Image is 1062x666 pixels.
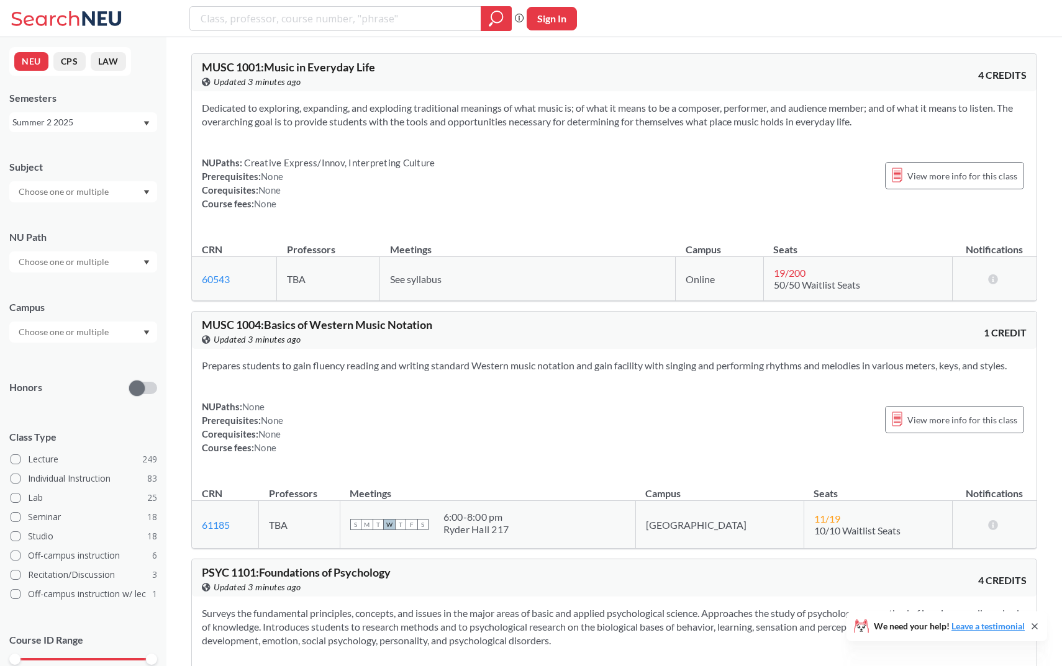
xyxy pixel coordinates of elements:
[952,230,1037,257] th: Notifications
[147,510,157,524] span: 18
[214,580,301,594] span: Updated 3 minutes ago
[481,6,512,31] div: magnifying glass
[907,168,1017,184] span: View more info for this class
[202,565,391,579] span: PSYC 1101 : Foundations of Psychology
[395,519,406,530] span: T
[9,300,157,314] div: Campus
[635,474,804,501] th: Campus
[202,606,1027,647] section: Surveys the fundamental principles, concepts, and issues in the major areas of basic and applied ...
[202,359,1027,372] section: Prepares students to gain fluency reading and writing standard Western music notation and gain fa...
[804,474,952,501] th: Seats
[814,524,901,536] span: 10/10 Waitlist Seats
[214,333,301,346] span: Updated 3 minutes ago
[9,181,157,202] div: Dropdown arrow
[814,513,840,524] span: 11 / 19
[259,501,340,549] td: TBA
[978,574,1027,587] span: 4 CREDITS
[635,501,804,549] td: [GEOGRAPHIC_DATA]
[11,451,157,467] label: Lecture
[763,230,952,257] th: Seats
[390,273,442,285] span: See syllabus
[143,330,150,335] svg: Dropdown arrow
[202,243,222,256] div: CRN
[11,586,157,602] label: Off-campus instruction w/ lec
[277,257,380,301] td: TBA
[11,567,157,583] label: Recitation/Discussion
[261,415,283,426] span: None
[242,401,265,412] span: None
[202,156,435,210] div: NUPaths: Prerequisites: Corequisites: Course fees:
[774,267,806,279] span: 19 / 200
[874,622,1025,631] span: We need your help!
[952,474,1037,501] th: Notifications
[406,519,417,530] span: F
[143,121,150,126] svg: Dropdown arrow
[907,412,1017,428] span: View more info for this class
[214,75,301,89] span: Updated 3 minutes ago
[340,474,635,501] th: Meetings
[774,279,860,290] span: 50/50 Waitlist Seats
[202,60,375,74] span: MUSC 1001 : Music in Everyday Life
[11,490,157,506] label: Lab
[11,528,157,544] label: Studio
[11,509,157,525] label: Seminar
[258,428,281,439] span: None
[202,400,283,454] div: NUPaths: Prerequisites: Corequisites: Course fees:
[143,190,150,195] svg: Dropdown arrow
[9,380,42,395] p: Honors
[202,487,222,500] div: CRN
[259,474,340,501] th: Professors
[9,322,157,343] div: Dropdown arrow
[9,251,157,272] div: Dropdown arrow
[417,519,429,530] span: S
[350,519,361,530] span: S
[12,115,142,129] div: Summer 2 2025
[9,230,157,244] div: NU Path
[152,587,157,601] span: 1
[147,491,157,505] span: 25
[91,52,126,71] button: LAW
[152,549,157,562] span: 6
[951,621,1025,631] a: Leave a testimonial
[384,519,395,530] span: W
[14,52,48,71] button: NEU
[202,273,230,285] a: 60543
[147,472,157,485] span: 83
[443,523,509,536] div: Ryder Hall 217
[11,547,157,564] label: Off-campus instruction
[984,326,1027,340] span: 1 CREDIT
[254,442,276,453] span: None
[202,101,1027,128] section: Dedicated to exploring, expanding, and exploding traditional meanings of what music is; of what i...
[676,230,763,257] th: Campus
[242,157,435,168] span: Creative Express/Innov, Interpreting Culture
[202,519,230,531] a: 61185
[9,160,157,174] div: Subject
[261,171,283,182] span: None
[489,10,504,27] svg: magnifying glass
[12,184,117,199] input: Choose one or multiple
[373,519,384,530] span: T
[142,452,157,466] span: 249
[9,430,157,444] span: Class Type
[9,112,157,132] div: Summer 2 2025Dropdown arrow
[277,230,380,257] th: Professors
[9,91,157,105] div: Semesters
[202,318,432,331] span: MUSC 1004 : Basics of Western Music Notation
[676,257,763,301] td: Online
[12,254,117,269] input: Choose one or multiple
[199,8,472,29] input: Class, professor, course number, "phrase"
[443,511,509,523] div: 6:00 - 8:00 pm
[978,68,1027,82] span: 4 CREDITS
[254,198,276,209] span: None
[11,470,157,487] label: Individual Instruction
[258,184,281,196] span: None
[53,52,86,71] button: CPS
[9,633,157,647] p: Course ID Range
[152,568,157,582] span: 3
[380,230,676,257] th: Meetings
[12,325,117,340] input: Choose one or multiple
[147,529,157,543] span: 18
[143,260,150,265] svg: Dropdown arrow
[361,519,373,530] span: M
[527,7,577,30] button: Sign In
